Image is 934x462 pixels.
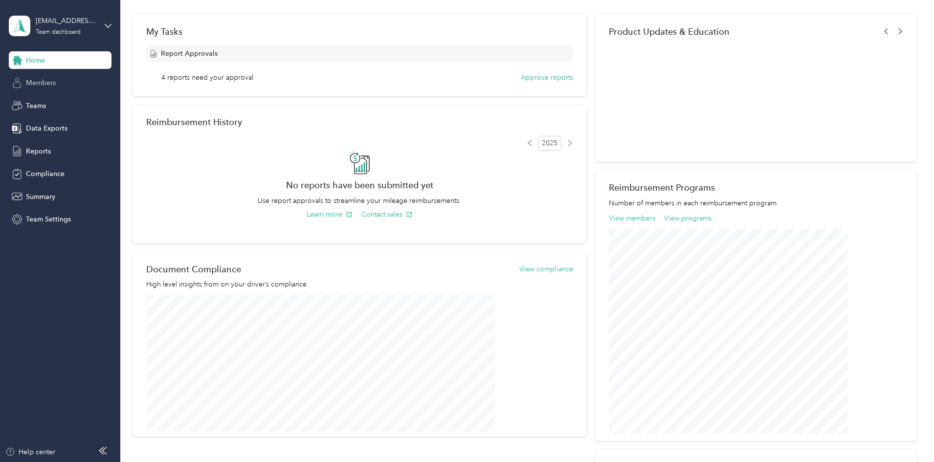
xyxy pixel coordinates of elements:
[5,447,55,457] button: Help center
[307,209,353,220] button: Learn more
[538,136,561,151] span: 2025
[879,407,934,462] iframe: Everlance-gr Chat Button Frame
[36,29,81,35] div: Team dashboard
[146,196,573,206] p: Use report approvals to streamline your mileage reimbursements.
[521,72,573,83] button: Approve reports
[26,123,67,133] span: Data Exports
[609,213,655,223] button: View members
[161,48,218,59] span: Report Approvals
[361,209,413,220] button: Contact sales
[146,180,573,190] h2: No reports have been submitted yet
[609,198,903,208] p: Number of members in each reimbursement program.
[26,78,56,88] span: Members
[26,55,45,66] span: Home
[146,279,573,289] p: High level insights from on your driver’s compliance.
[146,264,241,274] h2: Document Compliance
[26,146,51,156] span: Reports
[146,26,573,37] div: My Tasks
[609,182,903,193] h2: Reimbursement Programs
[146,117,242,127] h2: Reimbursement History
[26,192,55,202] span: Summary
[609,26,730,37] span: Product Updates & Education
[26,214,71,224] span: Team Settings
[36,16,97,26] div: [EMAIL_ADDRESS][PERSON_NAME][DOMAIN_NAME]
[26,169,65,179] span: Compliance
[519,264,573,274] button: View compliance
[664,213,712,223] button: View programs
[161,72,253,83] span: 4 reports need your approval
[26,101,46,111] span: Teams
